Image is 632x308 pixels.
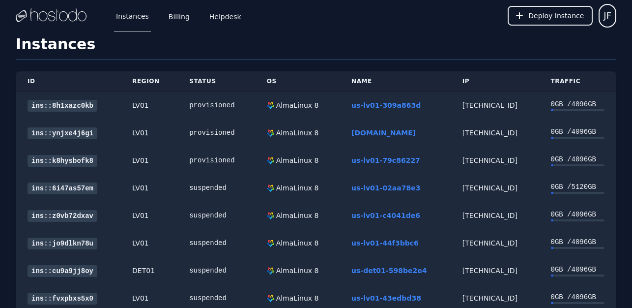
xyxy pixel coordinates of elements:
a: ins::fvxpbxs5x0 [28,293,97,305]
div: suspended [189,293,243,303]
div: [TECHNICAL_ID] [462,238,527,248]
div: AlmaLinux 8 [274,266,319,276]
div: [TECHNICAL_ID] [462,293,527,303]
div: [TECHNICAL_ID] [462,100,527,110]
a: ins::cu9a9jj8oy [28,265,97,277]
div: LV01 [132,100,166,110]
th: OS [255,71,340,92]
a: ins::6i47as57em [28,183,97,194]
a: us-lv01-02aa78e3 [351,184,420,192]
a: us-lv01-44f3bbc6 [351,239,419,247]
div: AlmaLinux 8 [274,211,319,220]
img: AlmaLinux 8 [267,157,274,164]
div: AlmaLinux 8 [274,128,319,138]
th: Status [177,71,255,92]
img: AlmaLinux 8 [267,102,274,109]
div: AlmaLinux 8 [274,100,319,110]
div: AlmaLinux 8 [274,293,319,303]
div: LV01 [132,183,166,193]
img: AlmaLinux 8 [267,185,274,192]
div: 0 GB / 4096 GB [551,237,605,247]
div: LV01 [132,128,166,138]
div: [TECHNICAL_ID] [462,155,527,165]
div: AlmaLinux 8 [274,238,319,248]
span: Deploy Instance [528,11,584,21]
div: 0 GB / 4096 GB [551,210,605,219]
div: AlmaLinux 8 [274,155,319,165]
div: 0 GB / 4096 GB [551,127,605,137]
a: ins::z0vb72dxav [28,210,97,222]
span: JF [603,9,611,23]
div: 0 GB / 4096 GB [551,154,605,164]
div: 0 GB / 4096 GB [551,265,605,275]
div: [TECHNICAL_ID] [462,211,527,220]
div: suspended [189,211,243,220]
a: us-lv01-43edbd38 [351,294,421,302]
a: ins::8h1xazc0kb [28,100,97,112]
th: ID [16,71,120,92]
div: LV01 [132,238,166,248]
div: 0 GB / 5120 GB [551,182,605,192]
a: ins::ynjxe4j6gi [28,127,97,139]
img: AlmaLinux 8 [267,129,274,137]
a: ins::k8hysbofk8 [28,155,97,167]
a: us-lv01-c4041de6 [351,212,420,219]
div: LV01 [132,211,166,220]
div: provisioned [189,155,243,165]
div: LV01 [132,293,166,303]
th: Name [340,71,451,92]
div: [TECHNICAL_ID] [462,128,527,138]
div: 0 GB / 4096 GB [551,99,605,109]
th: Traffic [539,71,617,92]
div: suspended [189,238,243,248]
img: AlmaLinux 8 [267,212,274,219]
div: DET01 [132,266,166,276]
button: Deploy Instance [508,6,593,26]
div: provisioned [189,100,243,110]
a: us-lv01-309a863d [351,101,421,109]
div: AlmaLinux 8 [274,183,319,193]
img: AlmaLinux 8 [267,267,274,275]
div: [TECHNICAL_ID] [462,266,527,276]
img: Logo [16,8,86,23]
button: User menu [599,4,616,28]
th: Region [120,71,177,92]
h1: Instances [16,35,616,60]
a: us-det01-598be2e4 [351,267,427,275]
th: IP [451,71,539,92]
a: us-lv01-79c86227 [351,156,420,164]
a: [DOMAIN_NAME] [351,129,416,137]
a: ins::jo9dlkn78u [28,238,97,249]
img: AlmaLinux 8 [267,295,274,302]
div: provisioned [189,128,243,138]
div: [TECHNICAL_ID] [462,183,527,193]
img: AlmaLinux 8 [267,240,274,247]
div: 0 GB / 4096 GB [551,292,605,302]
div: suspended [189,183,243,193]
div: suspended [189,266,243,276]
div: LV01 [132,155,166,165]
